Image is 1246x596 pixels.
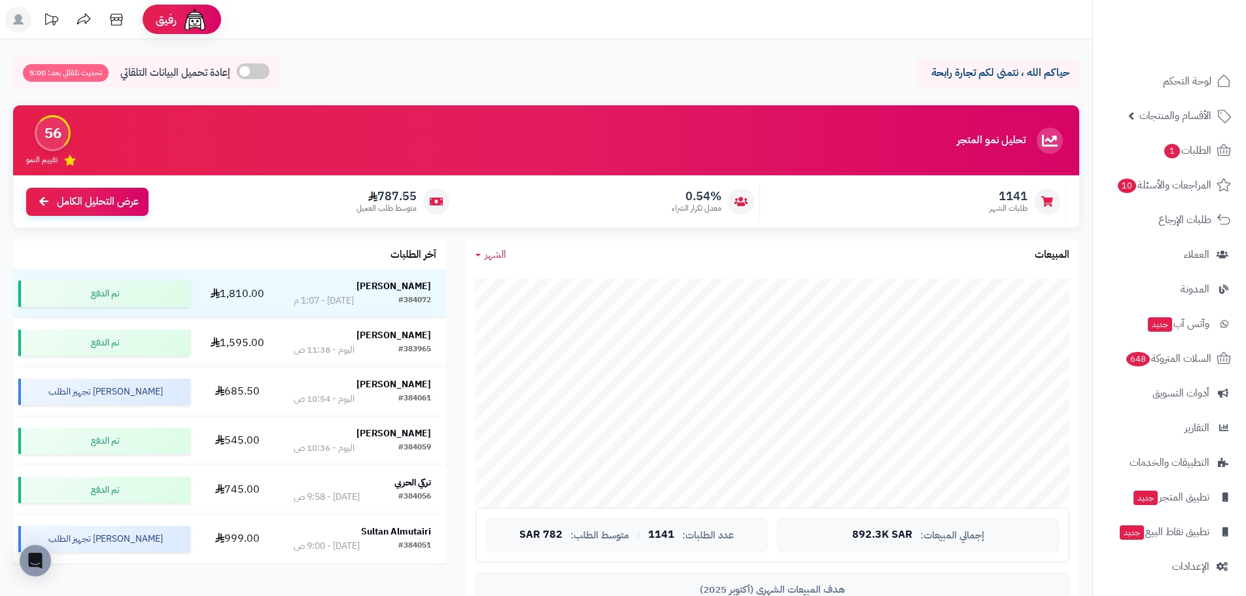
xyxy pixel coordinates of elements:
[18,428,190,454] div: تم الدفع
[1132,488,1209,506] span: تطبيق المتجر
[356,328,431,342] strong: [PERSON_NAME]
[294,343,355,357] div: اليوم - 11:38 ص
[1035,249,1069,261] h3: المبيعات
[356,203,417,214] span: متوسط طلب العميل
[1101,169,1238,201] a: المراجعات والأسئلة10
[196,270,279,318] td: 1,810.00
[485,247,506,262] span: الشهر
[637,530,640,540] span: |
[1117,178,1136,193] span: 10
[196,417,279,465] td: 545.00
[26,154,58,166] span: تقييم النمو
[18,526,190,552] div: [PERSON_NAME] تجهيز الطلب
[398,491,431,504] div: #384056
[1147,315,1209,333] span: وآتس آب
[648,529,674,541] span: 1141
[1101,135,1238,166] a: الطلبات1
[18,379,190,405] div: [PERSON_NAME] تجهيز الطلب
[356,377,431,391] strong: [PERSON_NAME]
[1101,273,1238,305] a: المدونة
[196,319,279,367] td: 1,595.00
[18,330,190,356] div: تم الدفع
[35,7,67,36] a: تحديثات المنصة
[394,476,431,489] strong: تركي الحربي
[1101,412,1238,444] a: التقارير
[196,466,279,514] td: 745.00
[1163,141,1211,160] span: الطلبات
[990,203,1028,214] span: طلبات الشهر
[476,247,506,262] a: الشهر
[1101,308,1238,340] a: وآتس آبجديد
[361,525,431,538] strong: Sultan Almutairi
[920,530,984,541] span: إجمالي المبيعات:
[356,279,431,293] strong: [PERSON_NAME]
[1101,516,1238,548] a: تطبيق نقاط البيعجديد
[1101,377,1238,409] a: أدوات التسويق
[294,540,360,553] div: [DATE] - 9:00 ص
[672,189,721,203] span: 0.54%
[1126,351,1151,366] span: 648
[26,188,148,216] a: عرض التحليل الكامل
[18,281,190,307] div: تم الدفع
[1163,72,1211,90] span: لوحة التحكم
[294,393,355,406] div: اليوم - 10:54 ص
[1185,419,1209,437] span: التقارير
[672,203,721,214] span: معدل تكرار الشراء
[1164,143,1180,158] span: 1
[570,530,629,541] span: متوسط الطلب:
[120,65,230,80] span: إعادة تحميل البيانات التلقائي
[1125,349,1211,368] span: السلات المتروكة
[852,529,912,541] span: 892.3K SAR
[1116,176,1211,194] span: المراجعات والأسئلة
[1134,491,1158,505] span: جديد
[1139,107,1211,125] span: الأقسام والمنتجات
[20,545,51,576] div: Open Intercom Messenger
[1130,453,1209,472] span: التطبيقات والخدمات
[1184,245,1209,264] span: العملاء
[294,294,354,307] div: [DATE] - 1:07 م
[1101,65,1238,97] a: لوحة التحكم
[18,477,190,503] div: تم الدفع
[519,529,562,541] span: 782 SAR
[398,393,431,406] div: #384061
[57,194,139,209] span: عرض التحليل الكامل
[1120,525,1144,540] span: جديد
[398,442,431,455] div: #384059
[156,12,177,27] span: رفيق
[1148,317,1172,332] span: جديد
[1101,343,1238,374] a: السلات المتروكة648
[990,189,1028,203] span: 1141
[294,442,355,455] div: اليوم - 10:36 ص
[1101,447,1238,478] a: التطبيقات والخدمات
[926,65,1069,80] p: حياكم الله ، نتمنى لكم تجارة رابحة
[1118,523,1209,541] span: تطبيق نقاط البيع
[398,294,431,307] div: #384072
[957,135,1026,147] h3: تحليل نمو المتجر
[398,343,431,357] div: #383965
[182,7,208,33] img: ai-face.png
[1101,204,1238,236] a: طلبات الإرجاع
[682,530,734,541] span: عدد الطلبات:
[1101,239,1238,270] a: العملاء
[1152,384,1209,402] span: أدوات التسويق
[1158,211,1211,229] span: طلبات الإرجاع
[196,368,279,416] td: 685.50
[356,189,417,203] span: 787.55
[398,540,431,553] div: #384051
[1101,551,1238,582] a: الإعدادات
[1101,482,1238,513] a: تطبيق المتجرجديد
[356,427,431,440] strong: [PERSON_NAME]
[196,515,279,563] td: 999.00
[1157,26,1234,53] img: logo-2.png
[1181,280,1209,298] span: المدونة
[390,249,436,261] h3: آخر الطلبات
[23,64,109,82] span: تحديث تلقائي بعد: 5:00
[294,491,360,504] div: [DATE] - 9:58 ص
[1172,557,1209,576] span: الإعدادات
